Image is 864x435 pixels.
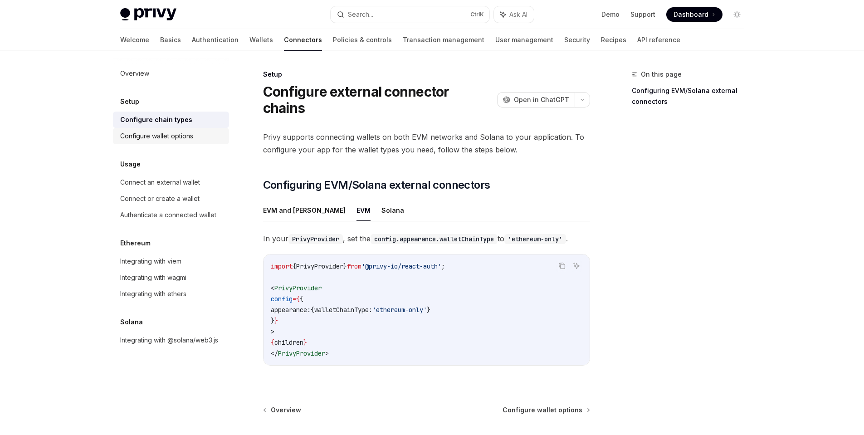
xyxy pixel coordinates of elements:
span: Privy supports connecting wallets on both EVM networks and Solana to your application. To configu... [263,131,590,156]
span: import [271,262,293,270]
a: Overview [113,65,229,82]
span: Configuring EVM/Solana external connectors [263,178,490,192]
span: { [296,295,300,303]
div: Configure wallet options [120,131,193,142]
span: < [271,284,274,292]
span: Open in ChatGPT [514,95,569,104]
span: On this page [641,69,682,80]
button: Open in ChatGPT [497,92,575,108]
span: Ctrl K [470,11,484,18]
a: Configure chain types [113,112,229,128]
img: light logo [120,8,176,21]
code: config.appearance.walletChainType [371,234,498,244]
a: Integrating with viem [113,253,229,269]
h5: Usage [120,159,141,170]
a: Security [564,29,590,51]
span: </ [271,349,278,357]
button: Copy the contents from the code block [556,260,568,272]
span: } [274,317,278,325]
code: PrivyProvider [288,234,343,244]
span: from [347,262,361,270]
span: Dashboard [674,10,708,19]
button: Ask AI [571,260,582,272]
span: } [303,338,307,347]
a: Integrating with @solana/web3.js [113,332,229,348]
span: config [271,295,293,303]
a: Authentication [192,29,239,51]
button: Ask AI [494,6,534,23]
a: Integrating with ethers [113,286,229,302]
code: 'ethereum-only' [504,234,566,244]
div: Integrating with @solana/web3.js [120,335,218,346]
div: Integrating with viem [120,256,181,267]
span: Overview [271,406,301,415]
span: appearance: [271,306,311,314]
a: Integrating with wagmi [113,269,229,286]
div: Configure chain types [120,114,192,125]
a: Connect an external wallet [113,174,229,191]
a: Wallets [249,29,273,51]
div: Connect or create a wallet [120,193,200,204]
span: { [311,306,314,314]
span: { [271,338,274,347]
h5: Solana [120,317,143,327]
a: Configuring EVM/Solana external connectors [632,83,752,109]
a: Dashboard [666,7,722,22]
button: Solana [381,200,404,221]
span: '@privy-io/react-auth' [361,262,441,270]
span: } [427,306,430,314]
span: 'ethereum-only' [372,306,427,314]
div: Connect an external wallet [120,177,200,188]
span: } [271,317,274,325]
h5: Ethereum [120,238,151,249]
span: walletChainType: [314,306,372,314]
button: EVM and [PERSON_NAME] [263,200,346,221]
span: > [271,327,274,336]
div: Setup [263,70,590,79]
span: Ask AI [509,10,527,19]
a: Configure wallet options [503,406,589,415]
span: children [274,338,303,347]
span: PrivyProvider [274,284,322,292]
a: Demo [601,10,620,19]
div: Overview [120,68,149,79]
span: > [325,349,329,357]
a: Connectors [284,29,322,51]
a: Welcome [120,29,149,51]
a: Overview [264,406,301,415]
span: In your , set the to . [263,232,590,245]
a: Connect or create a wallet [113,191,229,207]
a: Recipes [601,29,626,51]
span: } [343,262,347,270]
button: EVM [356,200,371,221]
div: Integrating with wagmi [120,272,186,283]
a: Transaction management [403,29,484,51]
div: Integrating with ethers [120,288,186,299]
a: Basics [160,29,181,51]
span: Configure wallet options [503,406,582,415]
span: PrivyProvider [278,349,325,357]
span: = [293,295,296,303]
button: Toggle dark mode [730,7,744,22]
a: Policies & controls [333,29,392,51]
span: { [300,295,303,303]
a: API reference [637,29,680,51]
div: Authenticate a connected wallet [120,210,216,220]
span: { [293,262,296,270]
div: Search... [348,9,373,20]
a: Configure wallet options [113,128,229,144]
a: Authenticate a connected wallet [113,207,229,223]
h1: Configure external connector chains [263,83,493,116]
button: Search...CtrlK [331,6,489,23]
h5: Setup [120,96,139,107]
span: ; [441,262,445,270]
a: User management [495,29,553,51]
span: PrivyProvider [296,262,343,270]
a: Support [630,10,655,19]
